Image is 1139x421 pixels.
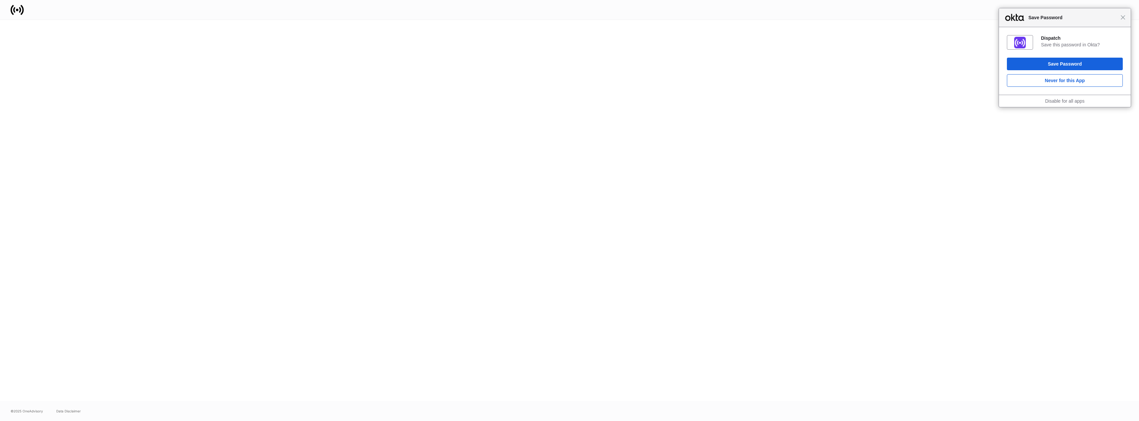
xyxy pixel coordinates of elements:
span: Close [1120,15,1125,20]
button: Never for this App [1007,74,1123,87]
a: Data Disclaimer [56,408,81,414]
div: Save this password in Okta? [1041,42,1123,48]
span: © 2025 OneAdvisory [11,408,43,414]
span: Save Password [1025,14,1120,22]
img: IoaI0QAAAAZJREFUAwDpn500DgGa8wAAAABJRU5ErkJggg== [1014,37,1026,48]
button: Save Password [1007,58,1123,70]
div: Dispatch [1041,35,1123,41]
a: Disable for all apps [1045,98,1084,104]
